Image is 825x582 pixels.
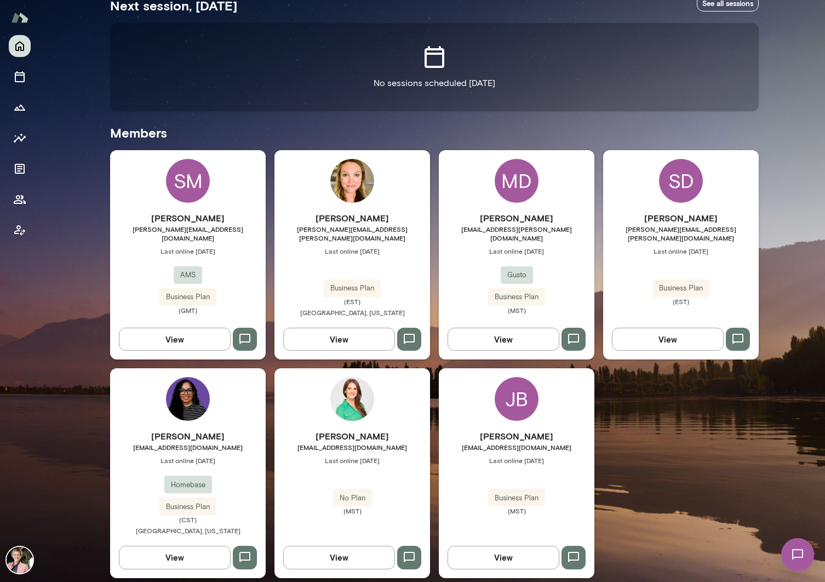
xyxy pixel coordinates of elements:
h6: [PERSON_NAME] [110,430,266,443]
p: No sessions scheduled [DATE] [374,77,495,90]
span: (GMT) [110,306,266,315]
span: Last online [DATE] [110,247,266,255]
span: Business Plan [324,283,381,294]
span: (EST) [603,297,759,306]
span: (MST) [439,506,594,515]
h5: Members [110,124,759,141]
div: SM [166,159,210,203]
span: [GEOGRAPHIC_DATA], [US_STATE] [136,527,240,534]
button: View [448,546,559,569]
span: (MST) [439,306,594,315]
h6: [PERSON_NAME] [439,212,594,225]
button: Documents [9,158,31,180]
div: MD [495,159,538,203]
span: No Plan [333,493,372,504]
span: (CST) [110,515,266,524]
span: Last online [DATE] [274,247,430,255]
span: [EMAIL_ADDRESS][DOMAIN_NAME] [274,443,430,452]
img: Cassidy Edwards [166,377,210,421]
button: View [283,546,395,569]
div: JB [495,377,538,421]
h6: [PERSON_NAME] [603,212,759,225]
span: [GEOGRAPHIC_DATA], [US_STATE] [300,309,405,316]
span: (EST) [274,297,430,306]
span: Homebase [164,480,212,490]
span: Last online [DATE] [274,456,430,465]
span: [EMAIL_ADDRESS][PERSON_NAME][DOMAIN_NAME] [439,225,594,242]
span: Business Plan [488,493,545,504]
h6: [PERSON_NAME] [439,430,594,443]
button: Growth Plan [9,96,31,118]
span: Business Plan [159,292,216,303]
button: Client app [9,219,31,241]
button: View [612,328,724,351]
span: Business Plan [159,501,216,512]
span: Business Plan [488,292,545,303]
button: Sessions [9,66,31,88]
button: Home [9,35,31,57]
button: Insights [9,127,31,149]
button: Members [9,189,31,210]
img: Mento [11,7,28,28]
button: View [283,328,395,351]
span: AMS [174,270,202,281]
span: Last online [DATE] [439,247,594,255]
h6: [PERSON_NAME] [274,212,430,225]
span: [EMAIL_ADDRESS][DOMAIN_NAME] [439,443,594,452]
span: (MST) [274,506,430,515]
h6: [PERSON_NAME] [274,430,430,443]
button: View [448,328,559,351]
span: [PERSON_NAME][EMAIL_ADDRESS][PERSON_NAME][DOMAIN_NAME] [274,225,430,242]
img: Alyce Bofferding [330,377,374,421]
div: SD [659,159,703,203]
span: [EMAIL_ADDRESS][DOMAIN_NAME] [110,443,266,452]
span: Last online [DATE] [439,456,594,465]
span: Business Plan [652,283,709,294]
img: Kelly K. Oliver [7,547,33,573]
img: Amanda Olson [330,159,374,203]
span: [PERSON_NAME][EMAIL_ADDRESS][DOMAIN_NAME] [110,225,266,242]
span: Last online [DATE] [603,247,759,255]
button: View [119,328,231,351]
button: View [119,546,231,569]
span: [PERSON_NAME][EMAIL_ADDRESS][PERSON_NAME][DOMAIN_NAME] [603,225,759,242]
span: Last online [DATE] [110,456,266,465]
h6: [PERSON_NAME] [110,212,266,225]
span: Gusto [501,270,533,281]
